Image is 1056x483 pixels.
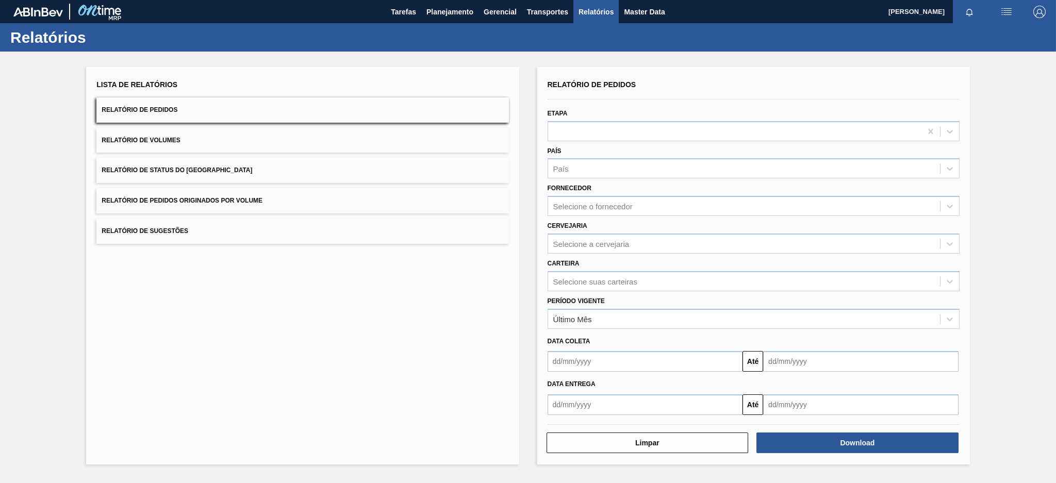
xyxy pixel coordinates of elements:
[102,137,180,144] span: Relatório de Volumes
[742,351,763,372] button: Até
[579,6,614,18] span: Relatórios
[96,80,177,89] span: Lista de Relatórios
[548,147,562,155] label: País
[763,394,959,415] input: dd/mm/yyyy
[624,6,665,18] span: Master Data
[548,338,590,345] span: Data coleta
[548,380,596,388] span: Data entrega
[763,351,959,372] input: dd/mm/yyyy
[756,432,959,453] button: Download
[391,6,416,18] span: Tarefas
[742,394,763,415] button: Até
[553,239,630,248] div: Selecione a cervejaria
[553,314,592,323] div: Último Mês
[1033,6,1046,18] img: Logout
[102,227,188,235] span: Relatório de Sugestões
[102,197,262,204] span: Relatório de Pedidos Originados por Volume
[553,277,637,286] div: Selecione suas carteiras
[426,6,473,18] span: Planejamento
[548,351,743,372] input: dd/mm/yyyy
[548,110,568,117] label: Etapa
[96,188,508,213] button: Relatório de Pedidos Originados por Volume
[548,222,587,229] label: Cervejaria
[10,31,193,43] h1: Relatórios
[548,80,636,89] span: Relatório de Pedidos
[102,106,177,113] span: Relatório de Pedidos
[96,158,508,183] button: Relatório de Status do [GEOGRAPHIC_DATA]
[548,297,605,305] label: Período Vigente
[1000,6,1013,18] img: userActions
[548,394,743,415] input: dd/mm/yyyy
[96,97,508,123] button: Relatório de Pedidos
[553,164,569,173] div: País
[13,7,63,16] img: TNhmsLtSVTkK8tSr43FrP2fwEKptu5GPRR3wAAAABJRU5ErkJggg==
[547,432,749,453] button: Limpar
[484,6,517,18] span: Gerencial
[548,185,591,192] label: Fornecedor
[527,6,568,18] span: Transportes
[548,260,580,267] label: Carteira
[96,128,508,153] button: Relatório de Volumes
[553,202,633,211] div: Selecione o fornecedor
[102,166,252,174] span: Relatório de Status do [GEOGRAPHIC_DATA]
[953,5,986,19] button: Notificações
[96,219,508,244] button: Relatório de Sugestões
